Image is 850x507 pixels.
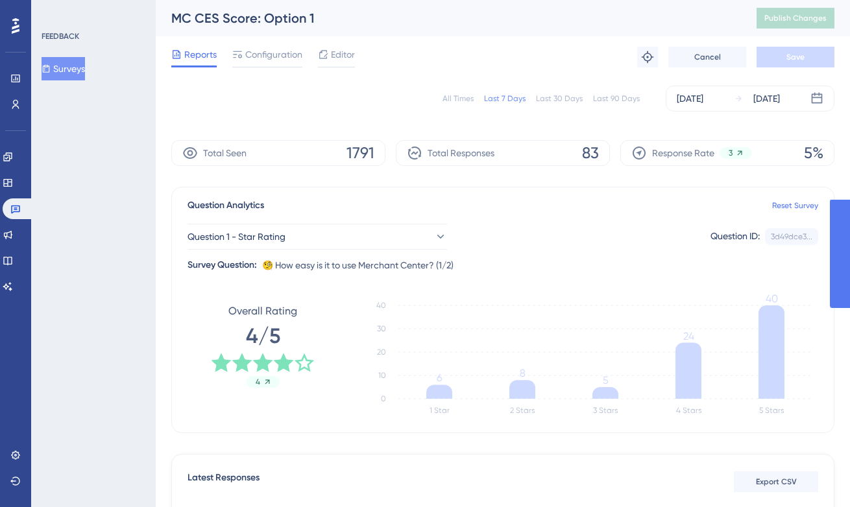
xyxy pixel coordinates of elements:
div: All Times [443,93,474,104]
span: Configuration [245,47,302,62]
span: Reports [184,47,217,62]
button: Export CSV [734,471,818,492]
tspan: 8 [520,367,526,379]
div: [DATE] [677,91,703,106]
span: Total Seen [203,145,247,161]
span: 3 [729,148,733,158]
div: Last 30 Days [536,93,583,104]
span: 🧐 How easy is it to use Merchant Center? (1/2) [262,257,454,273]
span: Question Analytics [188,198,264,213]
div: MC CES Score: Option 1 [171,9,724,27]
text: 4 Stars [676,406,701,415]
tspan: 10 [378,371,386,380]
span: 1791 [346,143,374,163]
button: Surveys [42,57,85,80]
div: Last 90 Days [593,93,640,104]
span: Publish Changes [764,13,827,23]
tspan: 20 [377,348,386,357]
iframe: UserGuiding AI Assistant Launcher [795,456,834,495]
span: Response Rate [652,145,714,161]
tspan: 5 [603,374,609,386]
text: 2 Stars [510,406,535,415]
span: 5% [804,143,823,163]
div: FEEDBACK [42,31,79,41]
span: Latest Responses [188,470,260,493]
tspan: 6 [437,371,442,384]
span: Total Responses [428,145,494,161]
div: 3d49dce3... [771,231,812,242]
text: 5 Stars [759,406,784,415]
button: Save [757,47,834,67]
tspan: 40 [376,301,386,310]
span: Overall Rating [228,303,297,319]
button: Question 1 - Star Rating [188,224,447,250]
text: 1 Star [430,406,450,415]
span: Cancel [694,52,721,62]
span: 4/5 [246,322,280,350]
div: Last 7 Days [484,93,526,104]
span: Export CSV [756,477,797,487]
span: 4 [256,377,260,387]
span: Editor [331,47,355,62]
button: Publish Changes [757,8,834,29]
span: Question 1 - Star Rating [188,229,285,244]
div: Survey Question: [188,257,257,273]
text: 3 Stars [593,406,618,415]
tspan: 0 [381,394,386,403]
div: Question ID: [710,228,760,245]
a: Reset Survey [772,200,818,211]
div: [DATE] [753,91,780,106]
span: 83 [582,143,599,163]
button: Cancel [668,47,746,67]
tspan: 40 [766,292,778,305]
tspan: 30 [377,324,386,333]
tspan: 24 [683,330,694,342]
span: Save [786,52,805,62]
